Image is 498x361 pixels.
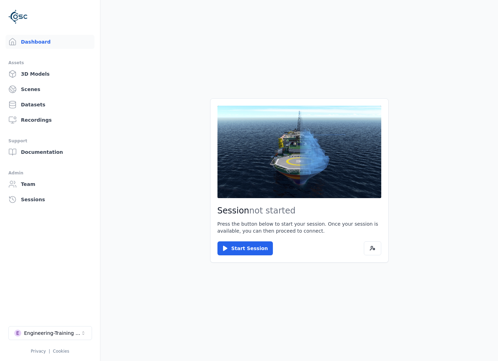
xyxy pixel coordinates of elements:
[6,82,94,96] a: Scenes
[6,67,94,81] a: 3D Models
[8,7,28,27] img: Logo
[53,349,69,354] a: Cookies
[6,193,94,206] a: Sessions
[6,35,94,49] a: Dashboard
[6,98,94,112] a: Datasets
[8,137,92,145] div: Support
[8,326,92,340] button: Select a workspace
[217,241,273,255] button: Start Session
[49,349,50,354] span: |
[6,113,94,127] a: Recordings
[24,330,81,337] div: Engineering-Training (SSO Staging)
[249,206,296,216] span: not started
[14,330,21,337] div: E
[217,220,381,234] p: Press the button below to start your session. Once your session is available, you can then procee...
[217,205,381,216] h2: Session
[31,349,46,354] a: Privacy
[8,169,92,177] div: Admin
[6,177,94,191] a: Team
[8,59,92,67] div: Assets
[6,145,94,159] a: Documentation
